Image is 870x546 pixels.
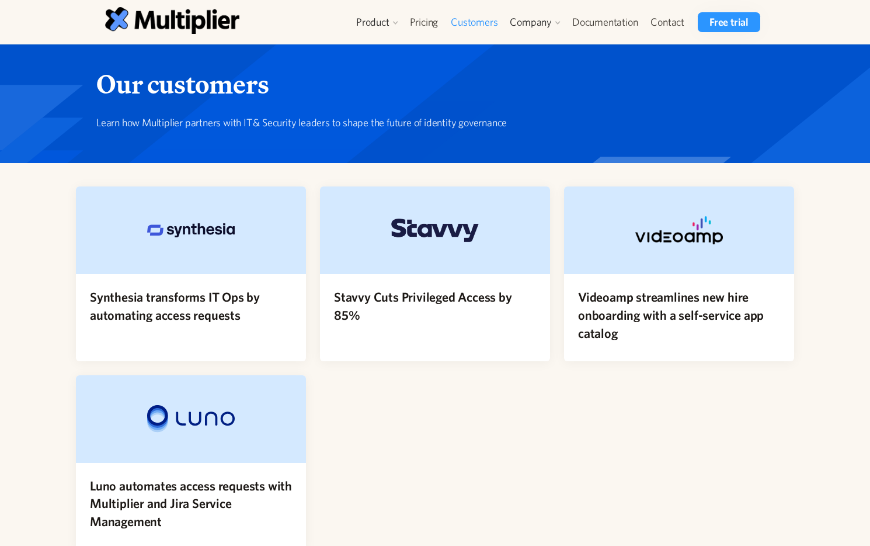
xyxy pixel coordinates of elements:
img: Luno automates access requests with Multiplier and Jira Service Management [147,405,235,433]
a: Videoamp streamlines new hire onboarding with a self-service app catalogVideoamp streamlines new ... [564,186,794,361]
a: Free trial [698,12,760,32]
a: Contact [644,12,691,32]
h4: Stavvy Cuts Privileged Access by 85% [334,288,536,324]
a: Customers [444,12,504,32]
h4: Synthesia transforms IT Ops by automating access requests [90,288,292,324]
a: Pricing [403,12,445,32]
p: Learn how Multiplier partners with IT & Security leaders to shape the future of identity governance [96,115,765,130]
img: Stavvy Cuts Privileged Access by 85% [391,219,479,243]
div: Company [510,15,552,29]
a: Stavvy Cuts Privileged Access by 85%Stavvy Cuts Privileged Access by 85% [320,186,550,361]
h1: Our customers [96,68,765,101]
h4: Videoamp streamlines new hire onboarding with a self-service app catalog [578,288,780,342]
img: Synthesia transforms IT Ops by automating access requests [147,223,235,237]
img: Videoamp streamlines new hire onboarding with a self-service app catalog [635,216,723,244]
h4: Luno automates access requests with Multiplier and Jira Service Management [90,477,292,531]
div: Product [356,15,389,29]
a: Synthesia transforms IT Ops by automating access requests Synthesia transforms IT Ops by automati... [76,186,306,361]
a: Documentation [566,12,644,32]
